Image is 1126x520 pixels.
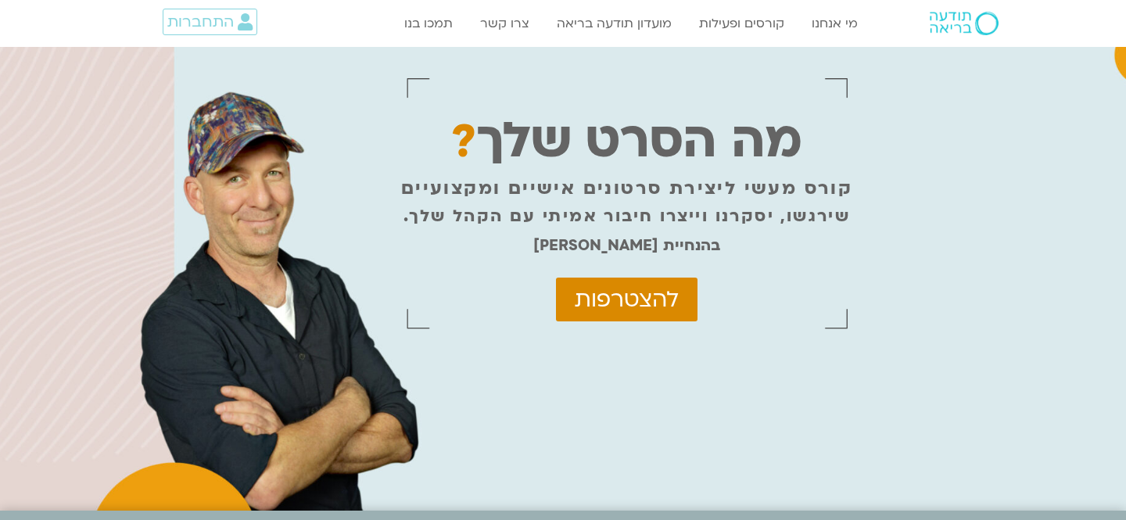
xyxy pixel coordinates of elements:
span: ? [451,111,476,173]
a: צרו קשר [472,9,537,38]
strong: בהנחיית [PERSON_NAME] [533,235,720,256]
a: תמכו בנו [396,9,461,38]
a: להצטרפות [556,278,697,321]
span: להצטרפות [575,287,679,312]
p: מה הסרט שלך [451,131,802,152]
a: קורסים ופעילות [691,9,792,38]
p: שירגשו, יסקרנו וייצרו חיבור אמיתי עם הקהל שלך. [403,206,850,227]
a: מי אנחנו [804,9,866,38]
a: התחברות [163,9,257,35]
a: מועדון תודעה בריאה [549,9,680,38]
img: תודעה בריאה [930,12,999,35]
span: התחברות [167,13,234,30]
p: קורס מעשי ליצירת סרטונים אישיים ומקצועיים [401,178,852,199]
